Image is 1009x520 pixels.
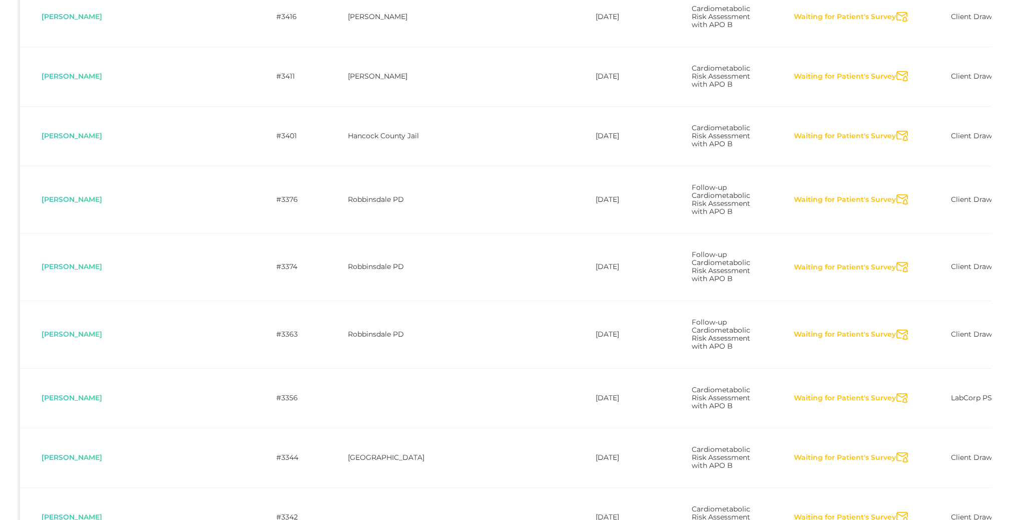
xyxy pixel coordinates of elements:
td: #3376 [255,166,326,233]
span: [PERSON_NAME] [42,453,102,462]
td: Robbinsdale PD [326,166,467,233]
span: [PERSON_NAME] [42,12,102,21]
span: LabCorp PSC [951,393,997,402]
td: #3401 [255,106,326,166]
button: Waiting for Patient's Survey [793,195,896,205]
span: Cardiometabolic Risk Assessment with APO B [692,445,750,470]
span: Client Draw [951,195,992,204]
span: Cardiometabolic Risk Assessment with APO B [692,385,750,410]
td: #3363 [255,301,326,368]
span: Follow-up Cardiometabolic Risk Assessment with APO B [692,318,750,351]
span: Client Draw [951,12,992,21]
span: Cardiometabolic Risk Assessment with APO B [692,123,750,148]
span: Follow-up Cardiometabolic Risk Assessment with APO B [692,183,750,216]
td: [DATE] [574,428,670,487]
svg: Send Notification [896,393,908,404]
td: [DATE] [574,106,670,166]
button: Waiting for Patient's Survey [793,393,896,403]
svg: Send Notification [896,71,908,82]
td: Robbinsdale PD [326,301,467,368]
td: Hancock County Jail [326,106,467,166]
span: Client Draw [951,453,992,462]
td: [GEOGRAPHIC_DATA] [326,428,467,487]
td: [DATE] [574,368,670,428]
td: #3344 [255,428,326,487]
svg: Send Notification [896,194,908,205]
svg: Send Notification [896,262,908,273]
svg: Send Notification [896,330,908,340]
button: Waiting for Patient's Survey [793,12,896,22]
button: Waiting for Patient's Survey [793,131,896,141]
span: [PERSON_NAME] [42,195,102,204]
span: Cardiometabolic Risk Assessment with APO B [692,4,750,29]
td: [DATE] [574,47,670,106]
span: Client Draw [951,262,992,271]
span: Client Draw [951,72,992,81]
td: #3411 [255,47,326,106]
td: [DATE] [574,233,670,301]
span: [PERSON_NAME] [42,72,102,81]
span: [PERSON_NAME] [42,131,102,140]
button: Waiting for Patient's Survey [793,453,896,463]
span: [PERSON_NAME] [42,262,102,271]
td: [DATE] [574,301,670,368]
td: [PERSON_NAME] [326,47,467,106]
button: Waiting for Patient's Survey [793,330,896,340]
td: [DATE] [574,166,670,233]
span: [PERSON_NAME] [42,330,102,339]
svg: Send Notification [896,131,908,141]
button: Waiting for Patient's Survey [793,263,896,273]
span: Cardiometabolic Risk Assessment with APO B [692,64,750,89]
svg: Send Notification [896,12,908,23]
button: Waiting for Patient's Survey [793,72,896,82]
span: Client Draw [951,131,992,140]
span: Client Draw [951,330,992,339]
td: #3356 [255,368,326,428]
svg: Send Notification [896,452,908,463]
td: #3374 [255,233,326,301]
td: Robbinsdale PD [326,233,467,301]
span: Follow-up Cardiometabolic Risk Assessment with APO B [692,250,750,283]
span: [PERSON_NAME] [42,393,102,402]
